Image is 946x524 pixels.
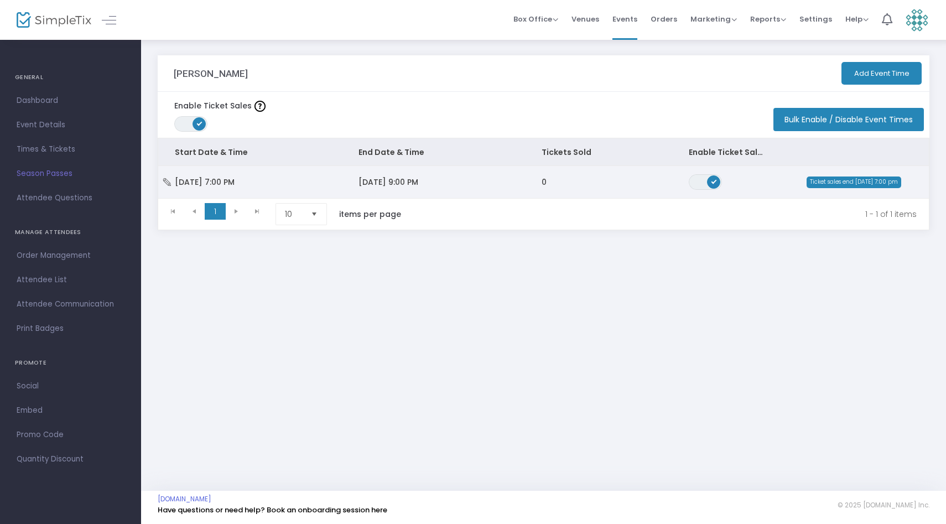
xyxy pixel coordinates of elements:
span: Embed [17,403,124,418]
th: End Date & Time [342,138,526,166]
span: Help [845,14,869,24]
button: Bulk Enable / Disable Event Times [773,108,924,131]
div: Data table [158,138,929,198]
a: Have questions or need help? Book an onboarding session here [158,505,387,515]
button: Select [306,204,322,225]
span: Ticket sales end [DATE] 7:00 pm [807,177,901,188]
th: Start Date & Time [158,138,342,166]
span: Social [17,379,124,393]
span: Settings [799,5,832,33]
span: 10 [285,209,302,220]
span: Season Passes [17,167,124,181]
span: © 2025 [DOMAIN_NAME] Inc. [838,501,929,510]
h3: [PERSON_NAME] [174,68,248,79]
span: Attendee Questions [17,191,124,205]
h4: PROMOTE [15,352,126,374]
span: Dashboard [17,94,124,108]
span: Event Details [17,118,124,132]
span: ON [197,121,202,126]
span: Promo Code [17,428,124,442]
span: [DATE] 9:00 PM [358,177,418,188]
span: Reports [750,14,786,24]
span: Orders [651,5,677,33]
span: Attendee List [17,273,124,287]
span: Times & Tickets [17,142,124,157]
h4: MANAGE ATTENDEES [15,221,126,243]
img: question-mark [254,101,266,112]
button: Add Event Time [841,62,922,85]
span: Attendee Communication [17,297,124,312]
th: Enable Ticket Sales [672,138,782,166]
span: Venues [571,5,599,33]
h4: GENERAL [15,66,126,89]
a: [DOMAIN_NAME] [158,495,211,504]
span: [DATE] 7:00 PM [175,177,235,188]
span: Page 1 [205,203,226,220]
span: 0 [542,177,547,188]
span: Events [612,5,637,33]
span: Order Management [17,248,124,263]
span: Marketing [690,14,737,24]
span: Box Office [513,14,558,24]
label: Enable Ticket Sales [174,100,266,112]
span: Quantity Discount [17,452,124,466]
span: ON [711,179,716,184]
label: items per page [339,209,401,220]
kendo-pager-info: 1 - 1 of 1 items [424,203,917,225]
th: Tickets Sold [525,138,672,166]
span: Print Badges [17,321,124,336]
